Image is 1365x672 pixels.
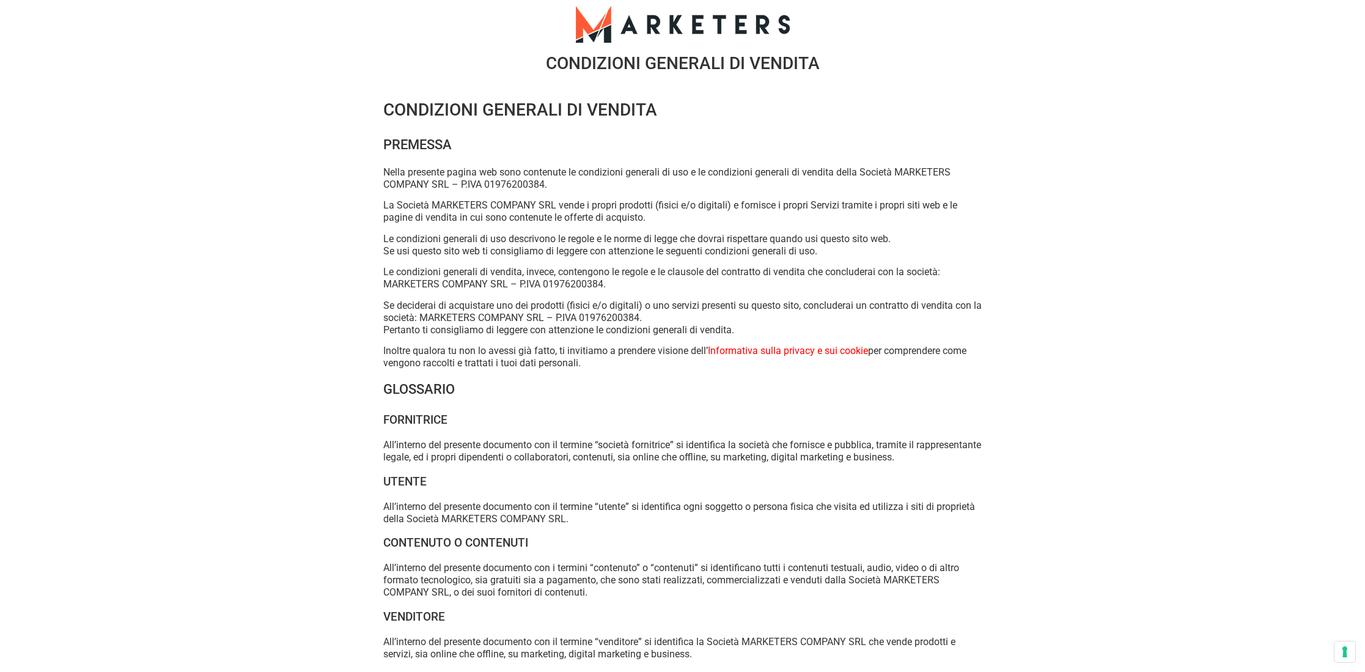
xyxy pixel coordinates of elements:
h4: UTENTE [383,473,982,491]
p: Le condizioni generali di vendita, invece, contengono le regole e le clausole del contratto di ve... [383,266,982,290]
p: All’interno del presente documento con il termine “società fornitrice” si identifica la società c... [383,439,982,463]
p: Nella presente pagina web sono contenute le condizioni generali di uso e le condizioni generali d... [383,166,982,191]
h3: GLOSSARIO [383,378,982,401]
h4: FORNITRICE [383,411,982,429]
h3: PREMESSA [383,133,982,157]
p: All’interno del presente documento con il termine “utente” si identifica ogni soggetto o persona ... [383,501,982,525]
button: Le tue preferenze relative al consenso per le tecnologie di tracciamento [1334,641,1355,662]
p: Le condizioni generali di uso descrivono le regole e le norme di legge che dovrai rispettare quan... [383,233,982,257]
h2: CONDIZIONI GENERALI DI VENDITA [383,97,982,124]
h4: VENDITORE [383,608,982,626]
p: All’interno del presente documento con i termini “contenuto” o “contenuti” si identificano tutti ... [383,562,982,599]
p: Inoltre qualora tu non lo avessi già fatto, ti invitiamo a prendere visione dell’ per comprendere... [383,345,982,369]
h4: CONTENUTO O CONTENUTI [383,534,982,552]
a: Informativa sulla privacy e sui cookie [708,345,868,356]
p: La Società MARKETERS COMPANY SRL vende i propri prodotti (fisici e/o digitali) e fornisce i propr... [383,199,982,224]
p: Se deciderai di acquistare uno dei prodotti (fisici e/o digitali) o uno servizi presenti su quest... [383,300,982,336]
p: All’interno del presente documento con il termine “venditore” si identifica la Società MARKETERS ... [383,636,982,660]
h2: CONDIZIONI GENERALI DI VENDITA [340,55,1025,72]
